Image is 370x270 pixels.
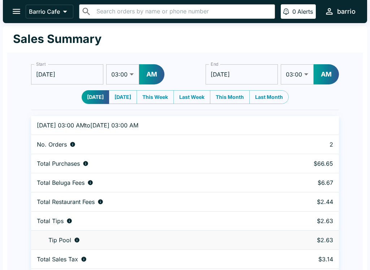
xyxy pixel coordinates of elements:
div: Aggregate order subtotals [37,160,267,167]
p: $2.44 [278,198,333,205]
button: This Week [137,90,174,104]
div: Combined individual and pooled tips [37,217,267,225]
div: Number of orders placed [37,141,267,148]
p: $2.63 [278,217,333,225]
p: Total Tips [37,217,64,225]
button: Last Month [249,90,289,104]
button: barrio [322,4,358,19]
button: [DATE] [82,90,109,104]
div: Tips unclaimed by a waiter [37,236,267,244]
p: Total Restaurant Fees [37,198,95,205]
input: Choose date, selected date is Aug 9, 2025 [31,64,103,84]
div: Sales tax paid by diners [37,256,267,263]
input: Choose date, selected date is Aug 10, 2025 [206,64,278,84]
p: Total Beluga Fees [37,179,85,186]
div: barrio [337,7,356,16]
button: This Month [210,90,250,104]
div: Fees paid by diners to Beluga [37,179,267,186]
button: AM [314,64,339,84]
p: $3.14 [278,256,333,263]
p: Total Purchases [37,160,80,167]
p: Alerts [297,8,313,15]
button: open drawer [7,2,26,21]
button: [DATE] [109,90,137,104]
button: AM [139,64,164,84]
h1: Sales Summary [13,32,102,46]
p: $66.65 [278,160,333,167]
p: Total Sales Tax [37,256,78,263]
label: Start [36,61,46,67]
button: Barrio Cafe [26,5,73,18]
input: Search orders by name or phone number [94,6,272,17]
button: Last Week [173,90,210,104]
label: End [211,61,219,67]
p: $2.63 [278,236,333,244]
p: No. Orders [37,141,67,148]
div: Fees paid by diners to restaurant [37,198,267,205]
p: 0 [292,8,296,15]
p: Barrio Cafe [29,8,60,15]
p: 2 [278,141,333,148]
p: $6.67 [278,179,333,186]
p: [DATE] 03:00 AM to [DATE] 03:00 AM [37,122,267,129]
p: Tip Pool [48,236,71,244]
